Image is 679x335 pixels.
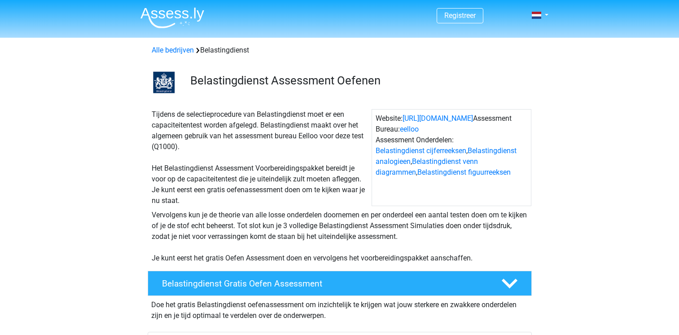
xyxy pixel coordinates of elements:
a: [URL][DOMAIN_NAME] [403,114,473,123]
img: Assessly [140,7,204,28]
a: Belastingdienst figuurreeksen [417,168,511,176]
a: eelloo [400,125,419,133]
h4: Belastingdienst Gratis Oefen Assessment [162,278,487,289]
a: Belastingdienst Gratis Oefen Assessment [144,271,535,296]
div: Belastingdienst [148,45,531,56]
a: Belastingdienst venn diagrammen [376,157,478,176]
h3: Belastingdienst Assessment Oefenen [190,74,525,88]
a: Alle bedrijven [152,46,194,54]
div: Tijdens de selectieprocedure van Belastingdienst moet er een capaciteitentest worden afgelegd. Be... [148,109,372,206]
div: Doe het gratis Belastingdienst oefenassessment om inzichtelijk te krijgen wat jouw sterkere en zw... [148,296,532,321]
div: Website: Assessment Bureau: Assessment Onderdelen: , , , [372,109,531,206]
a: Belastingdienst cijferreeksen [376,146,466,155]
a: Registreer [444,11,476,20]
div: Vervolgens kun je de theorie van alle losse onderdelen doornemen en per onderdeel een aantal test... [148,210,531,264]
